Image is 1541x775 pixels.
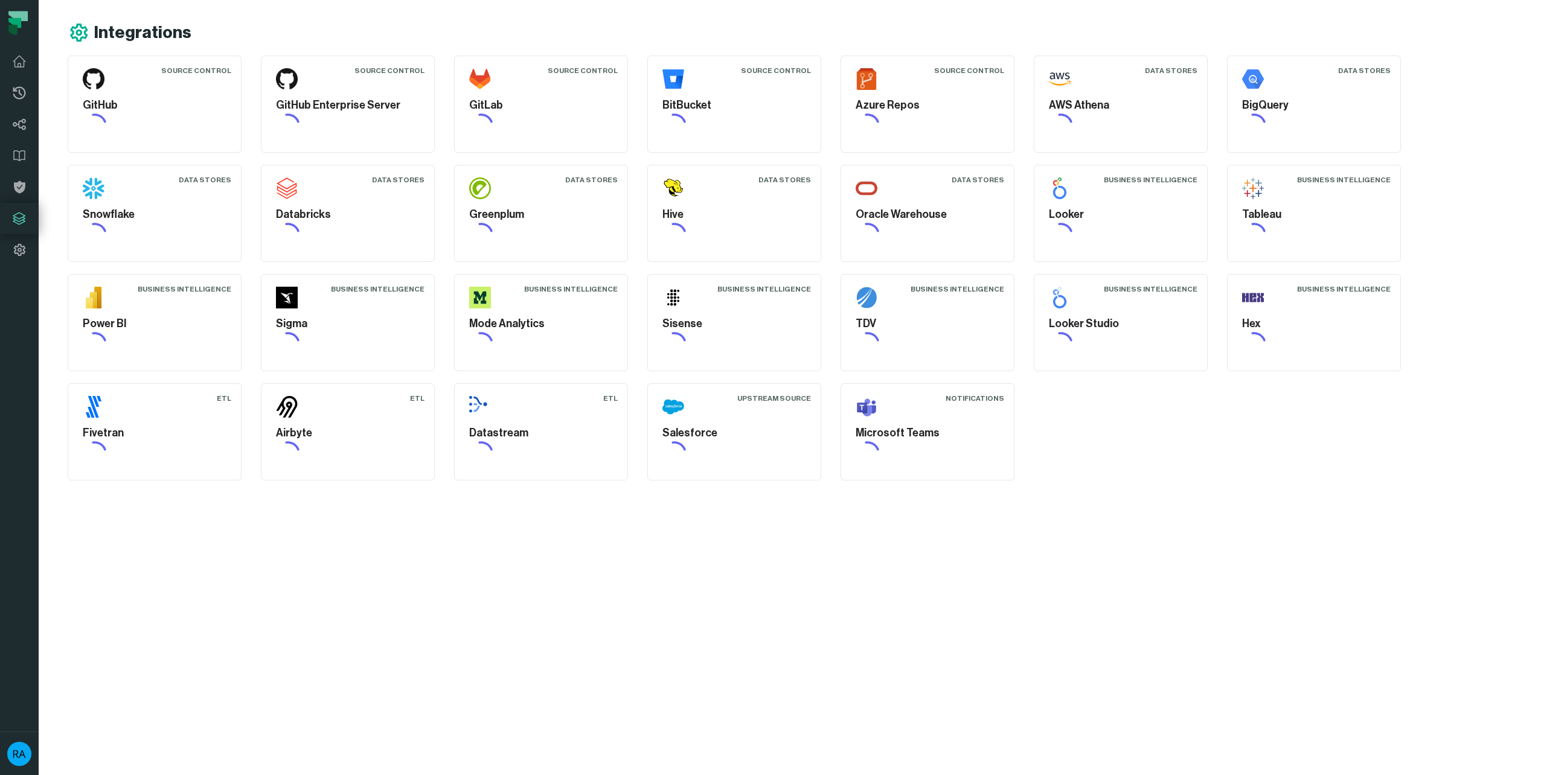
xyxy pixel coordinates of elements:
h5: Hive [662,206,806,223]
h5: Fivetran [83,425,226,441]
div: Data Stores [758,175,811,185]
h5: Salesforce [662,425,806,441]
div: Business Intelligence [1104,284,1197,294]
img: BigQuery [1242,68,1264,90]
div: Business Intelligence [331,284,424,294]
h5: Looker Studio [1049,316,1193,332]
h5: Power BI [83,316,226,332]
img: avatar of Rafael Andrade [7,742,31,766]
div: ETL [217,394,231,403]
div: Source Control [548,66,618,75]
img: Airbyte [276,396,298,418]
div: Data Stores [372,175,424,185]
img: GitHub Enterprise Server [276,68,298,90]
h5: BigQuery [1242,97,1386,113]
h5: Airbyte [276,425,420,441]
h5: AWS Athena [1049,97,1193,113]
div: Business Intelligence [911,284,1004,294]
img: GitLab [469,68,491,90]
div: Notifications [946,394,1004,403]
div: Business Intelligence [138,284,231,294]
h5: Sisense [662,316,806,332]
div: Data Stores [952,175,1004,185]
div: Source Control [741,66,811,75]
img: Mode Analytics [469,287,491,308]
img: Hive [662,177,684,199]
img: Sigma [276,287,298,308]
h5: Hex [1242,316,1386,332]
img: Salesforce [662,396,684,418]
h5: GitLab [469,97,613,113]
img: Tableau [1242,177,1264,199]
img: Datastream [469,396,491,418]
img: Power BI [83,287,104,308]
img: BitBucket [662,68,684,90]
div: Business Intelligence [524,284,618,294]
img: Databricks [276,177,298,199]
img: Hex [1242,287,1264,308]
h1: Integrations [94,22,191,43]
img: AWS Athena [1049,68,1071,90]
div: Data Stores [565,175,618,185]
h5: GitHub [83,97,226,113]
div: Data Stores [179,175,231,185]
h5: Datastream [469,425,613,441]
div: Business Intelligence [717,284,811,294]
div: Business Intelligence [1297,175,1391,185]
img: TDV [856,287,877,308]
div: ETL [603,394,618,403]
div: Source Control [354,66,424,75]
img: Looker [1049,177,1071,199]
img: Sisense [662,287,684,308]
div: Business Intelligence [1297,284,1391,294]
img: Greenplum [469,177,491,199]
h5: Mode Analytics [469,316,613,332]
div: Source Control [934,66,1004,75]
h5: Oracle Warehouse [856,206,999,223]
h5: Microsoft Teams [856,425,999,441]
h5: Sigma [276,316,420,332]
div: ETL [410,394,424,403]
div: Data Stores [1145,66,1197,75]
h5: TDV [856,316,999,332]
img: Microsoft Teams [856,396,877,418]
h5: Databricks [276,206,420,223]
img: Snowflake [83,177,104,199]
img: Fivetran [83,396,104,418]
img: Azure Repos [856,68,877,90]
img: Oracle Warehouse [856,177,877,199]
div: Data Stores [1338,66,1391,75]
img: Looker Studio [1049,287,1071,308]
h5: BitBucket [662,97,806,113]
h5: Tableau [1242,206,1386,223]
h5: Greenplum [469,206,613,223]
div: Upstream Source [737,394,811,403]
h5: GitHub Enterprise Server [276,97,420,113]
h5: Snowflake [83,206,226,223]
h5: Azure Repos [856,97,999,113]
div: Source Control [161,66,231,75]
h5: Looker [1049,206,1193,223]
img: GitHub [83,68,104,90]
div: Business Intelligence [1104,175,1197,185]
